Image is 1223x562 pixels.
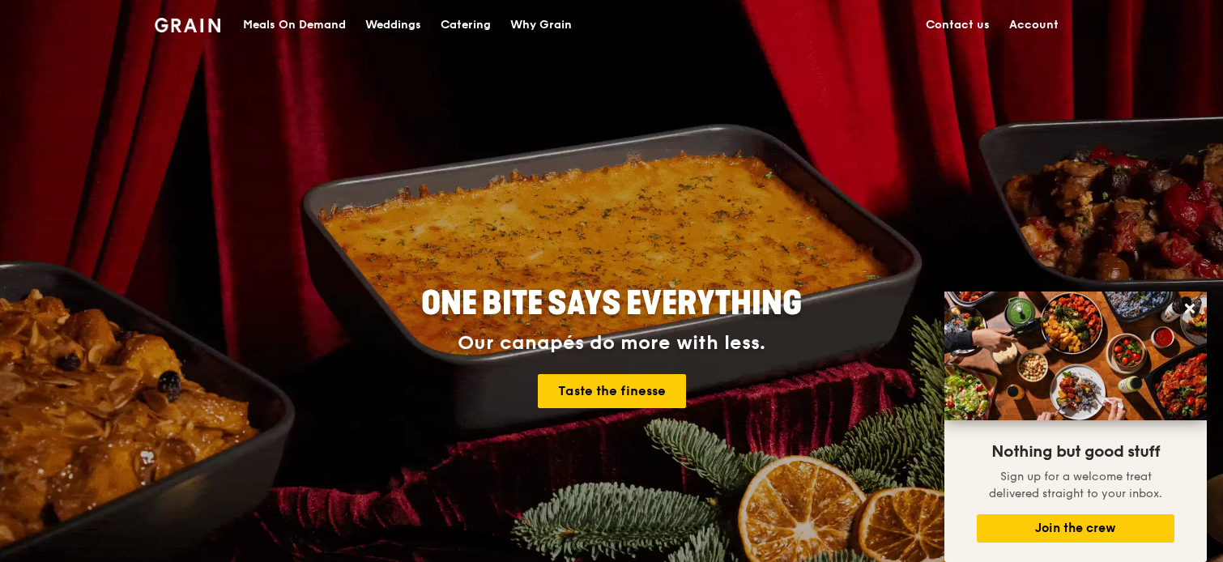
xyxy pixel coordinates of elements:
[944,292,1207,420] img: DSC07876-Edit02-Large.jpeg
[538,374,686,408] a: Taste the finesse
[441,1,491,49] div: Catering
[320,332,903,355] div: Our canapés do more with less.
[356,1,431,49] a: Weddings
[431,1,501,49] a: Catering
[243,1,346,49] div: Meals On Demand
[989,470,1162,500] span: Sign up for a welcome treat delivered straight to your inbox.
[421,284,802,323] span: ONE BITE SAYS EVERYTHING
[365,1,421,49] div: Weddings
[999,1,1068,49] a: Account
[977,514,1174,543] button: Join the crew
[510,1,572,49] div: Why Grain
[155,18,220,32] img: Grain
[916,1,999,49] a: Contact us
[1177,296,1203,321] button: Close
[501,1,582,49] a: Why Grain
[991,442,1160,462] span: Nothing but good stuff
